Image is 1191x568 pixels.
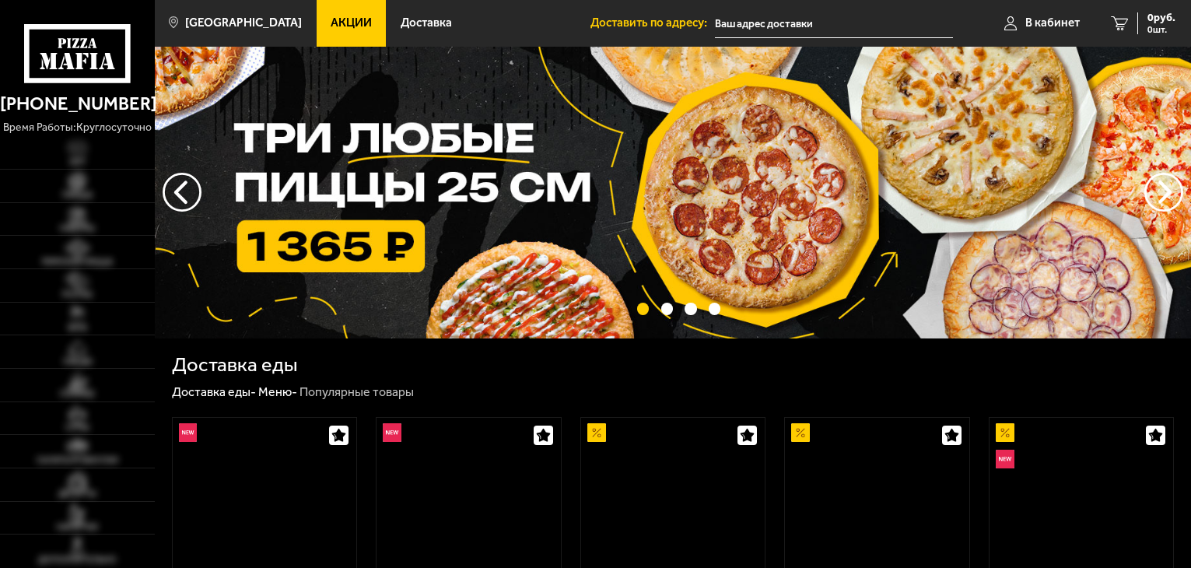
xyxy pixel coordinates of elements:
span: Доставить по адресу: [590,17,715,29]
h1: Доставка еды [172,355,297,375]
div: Популярные товары [300,384,414,401]
img: Акционный [791,423,810,442]
span: В кабинет [1025,17,1080,29]
img: Акционный [996,423,1014,442]
button: точки переключения [709,303,720,314]
button: предыдущий [1144,173,1183,212]
button: следующий [163,173,201,212]
button: точки переключения [637,303,649,314]
span: Акции [331,17,372,29]
button: точки переключения [685,303,696,314]
img: Новинка [383,423,401,442]
span: Доставка [401,17,452,29]
a: Меню- [258,384,297,399]
input: Ваш адрес доставки [715,9,953,38]
button: точки переключения [661,303,673,314]
span: [GEOGRAPHIC_DATA] [185,17,302,29]
img: Новинка [996,450,1014,468]
span: 0 шт. [1147,25,1175,34]
a: Доставка еды- [172,384,256,399]
img: Новинка [179,423,198,442]
span: 0 руб. [1147,12,1175,23]
img: Акционный [587,423,606,442]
